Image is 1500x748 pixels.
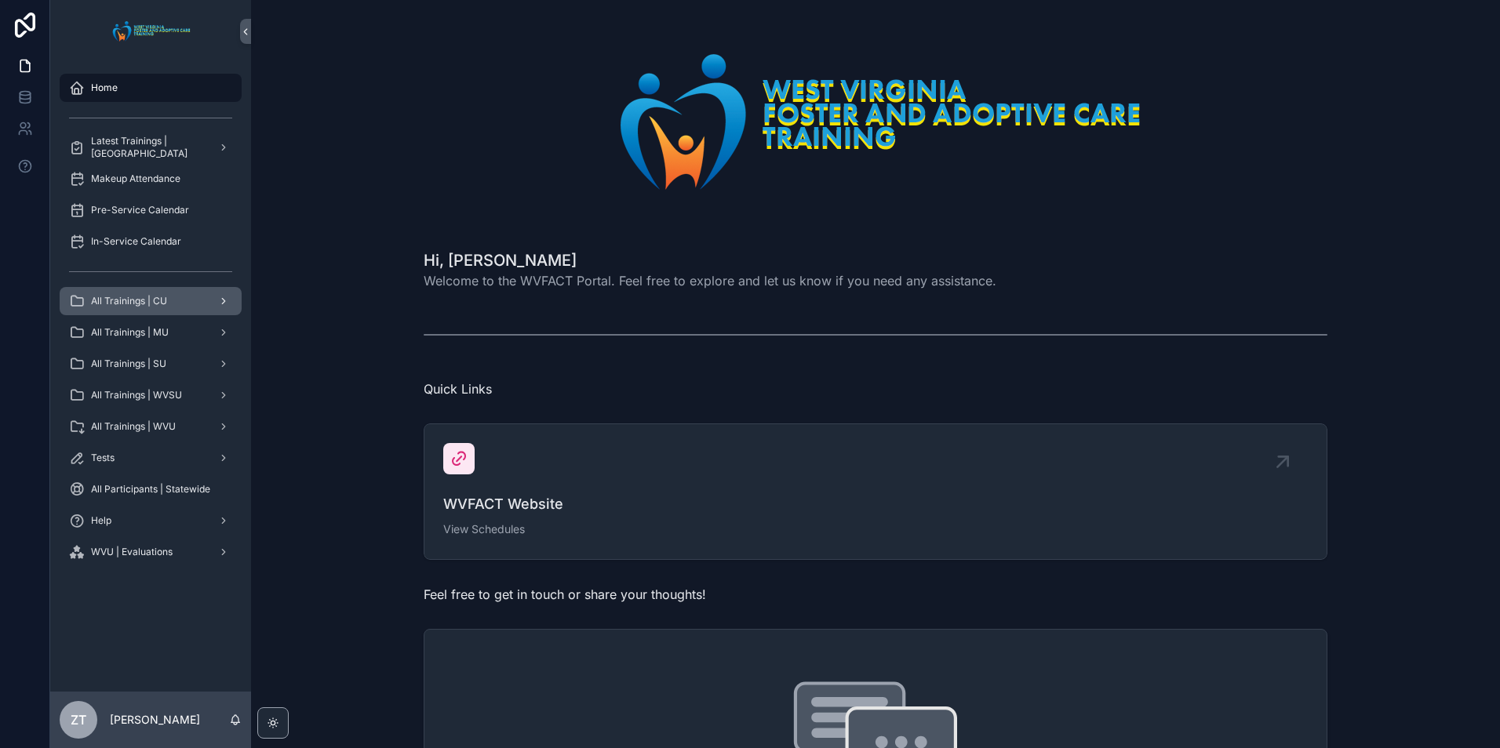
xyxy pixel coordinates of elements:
span: Feel free to get in touch or share your thoughts! [424,586,706,602]
p: [PERSON_NAME] [110,712,200,728]
a: Help [60,507,242,535]
a: Home [60,74,242,102]
span: All Trainings | MU [91,326,169,339]
span: All Trainings | WVU [91,420,176,433]
span: View Schedules [443,521,1308,537]
a: All Trainings | WVSU [60,381,242,409]
a: Pre-Service Calendar [60,196,242,224]
a: WVFACT WebsiteView Schedules [424,424,1327,559]
a: All Trainings | WVU [60,412,242,441]
a: Latest Trainings | [GEOGRAPHIC_DATA] [60,133,242,162]
span: Latest Trainings | [GEOGRAPHIC_DATA] [91,135,206,160]
a: Makeup Attendance [60,165,242,193]
div: scrollable content [50,63,251,586]
span: In-Service Calendar [91,235,181,248]
span: ZT [71,710,86,729]
a: Tests [60,444,242,472]
a: All Trainings | CU [60,287,242,315]
span: All Participants | Statewide [91,483,210,496]
span: Help [91,514,111,527]
span: Welcome to the WVFACT Portal. Feel free to explore and let us know if you need any assistance. [424,271,996,290]
span: All Trainings | CU [91,295,167,307]
img: 26288-LogoRetina.png [591,38,1160,205]
span: Home [91,82,118,94]
a: All Trainings | SU [60,350,242,378]
span: Pre-Service Calendar [91,204,189,216]
a: All Participants | Statewide [60,475,242,503]
span: WVFACT Website [443,493,1308,515]
a: In-Service Calendar [60,227,242,256]
span: All Trainings | SU [91,358,166,370]
a: WVU | Evaluations [60,538,242,566]
span: Makeup Attendance [91,172,180,185]
span: WVU | Evaluations [91,546,173,558]
h1: Hi, [PERSON_NAME] [424,249,996,271]
a: All Trainings | MU [60,318,242,347]
span: Tests [91,452,115,464]
img: App logo [108,19,194,44]
span: Quick Links [424,381,492,397]
span: All Trainings | WVSU [91,389,182,401]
